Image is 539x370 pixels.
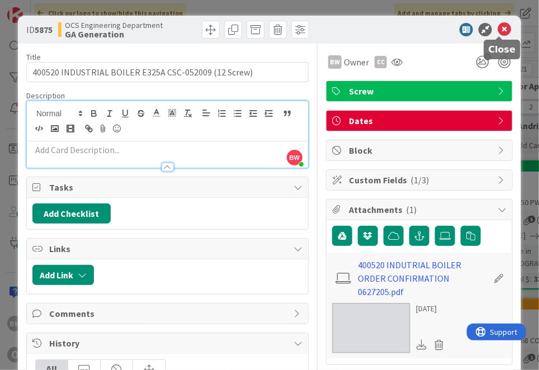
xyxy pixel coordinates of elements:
div: BW [328,55,342,69]
span: Attachments [349,203,492,216]
span: ID [26,23,53,36]
div: [DATE] [416,303,448,315]
span: OCS Engineering Department [65,21,163,30]
a: 400520 INDUTRIAL BOILER ORDER CONFIRMATION 0627205.pdf [358,258,488,298]
b: 5875 [35,24,53,35]
div: Download [416,338,428,352]
span: Links [49,242,288,255]
input: type card name here... [26,62,309,82]
button: Add Checklist [32,203,111,224]
span: History [49,336,288,350]
span: Dates [349,114,492,127]
span: ( 1 ) [406,204,417,215]
button: Add Link [32,265,94,285]
span: Custom Fields [349,173,492,187]
span: ( 1/3 ) [410,174,429,186]
div: CC [375,56,387,68]
span: BW [287,150,302,165]
span: Description [26,91,65,101]
b: GA Generation [65,30,163,39]
h5: Close [489,44,516,55]
span: Owner [344,55,369,69]
span: Tasks [49,181,288,194]
span: Comments [49,307,288,320]
label: Title [26,52,41,62]
span: Support [23,2,51,15]
span: Block [349,144,492,157]
span: Screw [349,84,492,98]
